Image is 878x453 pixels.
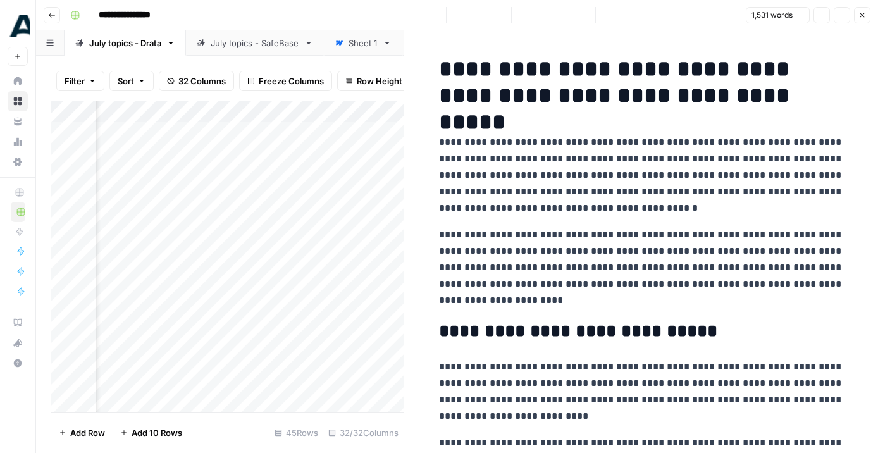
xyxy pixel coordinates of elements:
div: 45 Rows [269,423,323,443]
button: 32 Columns [159,71,234,91]
div: July topics - SafeBase [211,37,299,49]
a: Home [8,71,28,91]
span: Filter [65,75,85,87]
button: Sort [109,71,154,91]
button: Workspace: Drata [8,10,28,42]
a: Settings [8,152,28,172]
a: July topics - Drata [65,30,186,56]
button: Add Row [51,423,113,443]
button: Row Height [337,71,411,91]
div: Sheet 1 [349,37,378,49]
button: Help + Support [8,353,28,373]
button: Add 10 Rows [113,423,190,443]
span: 1,531 words [751,9,793,21]
a: Browse [8,91,28,111]
span: Freeze Columns [259,75,324,87]
span: Sort [118,75,134,87]
div: What's new? [8,333,27,352]
a: Usage [8,132,28,152]
a: Sheet 1 [324,30,402,56]
button: Filter [56,71,104,91]
a: AirOps Academy [8,313,28,333]
span: 32 Columns [178,75,226,87]
div: July topics - Drata [89,37,161,49]
button: Freeze Columns [239,71,332,91]
img: Drata Logo [8,15,30,37]
button: What's new? [8,333,28,353]
span: Add Row [70,426,105,439]
button: 1,531 words [746,7,810,23]
a: Your Data [8,111,28,132]
a: July topics - SafeBase [186,30,324,56]
span: Add 10 Rows [132,426,182,439]
div: 32/32 Columns [323,423,404,443]
span: Row Height [357,75,402,87]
